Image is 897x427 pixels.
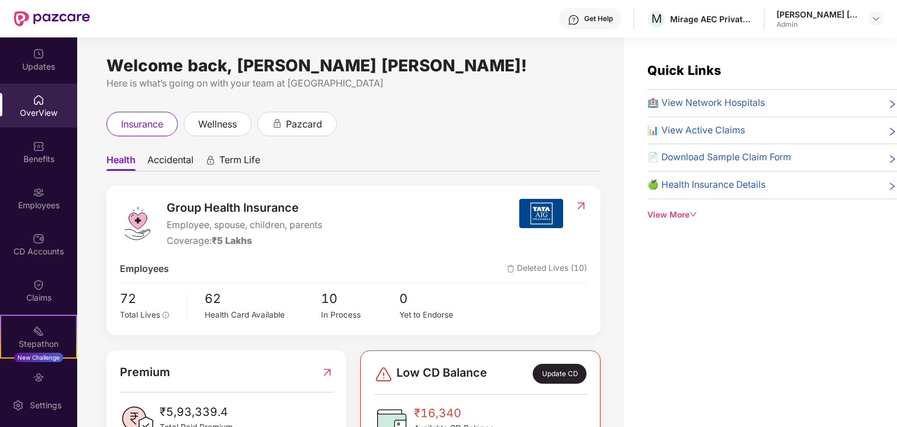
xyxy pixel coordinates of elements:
span: Accidental [147,154,194,171]
span: Health [106,154,136,171]
img: svg+xml;base64,PHN2ZyBpZD0iQmVuZWZpdHMiIHhtbG5zPSJodHRwOi8vd3d3LnczLm9yZy8yMDAwL3N2ZyIgd2lkdGg9Ij... [33,140,44,152]
img: logo [120,206,155,241]
span: 📄 Download Sample Claim Form [647,150,791,165]
span: right [888,180,897,192]
div: Get Help [584,14,613,23]
img: RedirectIcon [575,200,587,212]
span: wellness [198,117,237,132]
span: down [689,211,698,219]
div: View More [647,209,897,222]
img: svg+xml;base64,PHN2ZyBpZD0iU2V0dGluZy0yMHgyMCIgeG1sbnM9Imh0dHA6Ly93d3cudzMub3JnLzIwMDAvc3ZnIiB3aW... [12,400,24,411]
span: pazcard [286,117,322,132]
img: svg+xml;base64,PHN2ZyBpZD0iRW5kb3JzZW1lbnRzIiB4bWxucz0iaHR0cDovL3d3dy53My5vcmcvMjAwMC9zdmciIHdpZH... [33,371,44,383]
div: New Challenge [14,353,63,362]
div: Admin [777,20,858,29]
span: ₹16,340 [414,404,494,422]
div: Here is what’s going on with your team at [GEOGRAPHIC_DATA] [106,76,601,91]
img: svg+xml;base64,PHN2ZyBpZD0iRGFuZ2VyLTMyeDMyIiB4bWxucz0iaHR0cDovL3d3dy53My5vcmcvMjAwMC9zdmciIHdpZH... [374,365,393,384]
span: info-circle [163,312,170,319]
span: Employees [120,262,169,277]
img: svg+xml;base64,PHN2ZyBpZD0iSG9tZSIgeG1sbnM9Imh0dHA6Ly93d3cudzMub3JnLzIwMDAvc3ZnIiB3aWR0aD0iMjAiIG... [33,94,44,106]
img: RedirectIcon [321,363,333,381]
span: right [888,153,897,165]
span: Group Health Insurance [167,199,322,217]
img: svg+xml;base64,PHN2ZyBpZD0iVXBkYXRlZCIgeG1sbnM9Imh0dHA6Ly93d3cudzMub3JnLzIwMDAvc3ZnIiB3aWR0aD0iMj... [33,48,44,60]
span: 62 [205,289,322,309]
div: animation [272,118,282,129]
span: Total Lives [120,310,160,319]
img: New Pazcare Logo [14,11,90,26]
img: svg+xml;base64,PHN2ZyBpZD0iQ2xhaW0iIHhtbG5zPSJodHRwOi8vd3d3LnczLm9yZy8yMDAwL3N2ZyIgd2lkdGg9IjIwIi... [33,279,44,291]
span: right [888,126,897,138]
div: Update CD [533,364,586,384]
div: Health Card Available [205,309,322,321]
span: Term Life [219,154,260,171]
img: svg+xml;base64,PHN2ZyBpZD0iRHJvcGRvd24tMzJ4MzIiIHhtbG5zPSJodHRwOi8vd3d3LnczLm9yZy8yMDAwL3N2ZyIgd2... [871,14,881,23]
span: ₹5 Lakhs [212,235,252,246]
div: [PERSON_NAME] [PERSON_NAME] [777,9,858,20]
div: Coverage: [167,234,322,249]
div: Yet to Endorse [399,309,477,321]
img: svg+xml;base64,PHN2ZyBpZD0iQ0RfQWNjb3VudHMiIGRhdGEtbmFtZT0iQ0QgQWNjb3VudHMiIHhtbG5zPSJodHRwOi8vd3... [33,233,44,245]
span: Low CD Balance [396,364,487,384]
span: 📊 View Active Claims [647,123,745,138]
span: ₹5,93,339.4 [160,403,233,421]
img: insurerIcon [519,199,563,228]
span: 10 [321,289,399,309]
span: Employee, spouse, children, parents [167,218,322,233]
span: 0 [399,289,477,309]
div: Settings [26,400,65,411]
span: 72 [120,289,178,309]
span: 🏥 View Network Hospitals [647,96,765,111]
span: M [651,12,662,26]
div: Welcome back, [PERSON_NAME] [PERSON_NAME]! [106,61,601,70]
span: Premium [120,363,170,381]
img: deleteIcon [507,265,515,273]
div: Mirage AEC Private Limited [670,13,752,25]
img: svg+xml;base64,PHN2ZyBpZD0iRW1wbG95ZWVzIiB4bWxucz0iaHR0cDovL3d3dy53My5vcmcvMjAwMC9zdmciIHdpZHRoPS... [33,187,44,198]
span: 🍏 Health Insurance Details [647,178,765,192]
div: In Process [321,309,399,321]
span: insurance [121,117,163,132]
div: Stepathon [1,338,76,350]
img: svg+xml;base64,PHN2ZyBpZD0iSGVscC0zMngzMiIgeG1sbnM9Imh0dHA6Ly93d3cudzMub3JnLzIwMDAvc3ZnIiB3aWR0aD... [568,14,579,26]
span: right [888,98,897,111]
span: Quick Links [647,63,721,78]
span: Deleted Lives (10) [507,262,587,277]
img: svg+xml;base64,PHN2ZyB4bWxucz0iaHR0cDovL3d3dy53My5vcmcvMjAwMC9zdmciIHdpZHRoPSIyMSIgaGVpZ2h0PSIyMC... [33,325,44,337]
div: animation [205,155,216,166]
